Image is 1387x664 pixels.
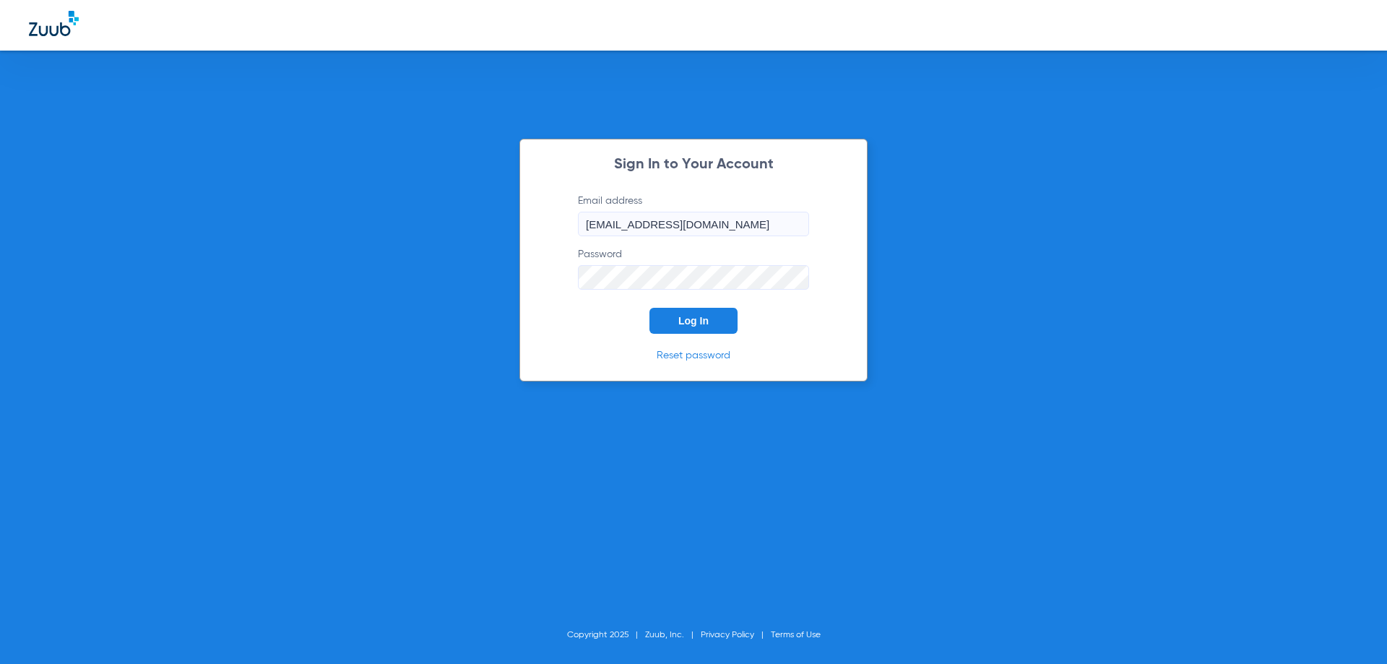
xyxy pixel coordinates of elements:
[657,350,730,361] a: Reset password
[578,247,809,290] label: Password
[567,628,645,642] li: Copyright 2025
[645,628,701,642] li: Zuub, Inc.
[771,631,821,639] a: Terms of Use
[649,308,738,334] button: Log In
[678,315,709,327] span: Log In
[29,11,79,36] img: Zuub Logo
[701,631,754,639] a: Privacy Policy
[1315,595,1387,664] iframe: Chat Widget
[578,265,809,290] input: Password
[578,212,809,236] input: Email address
[578,194,809,236] label: Email address
[556,158,831,172] h2: Sign In to Your Account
